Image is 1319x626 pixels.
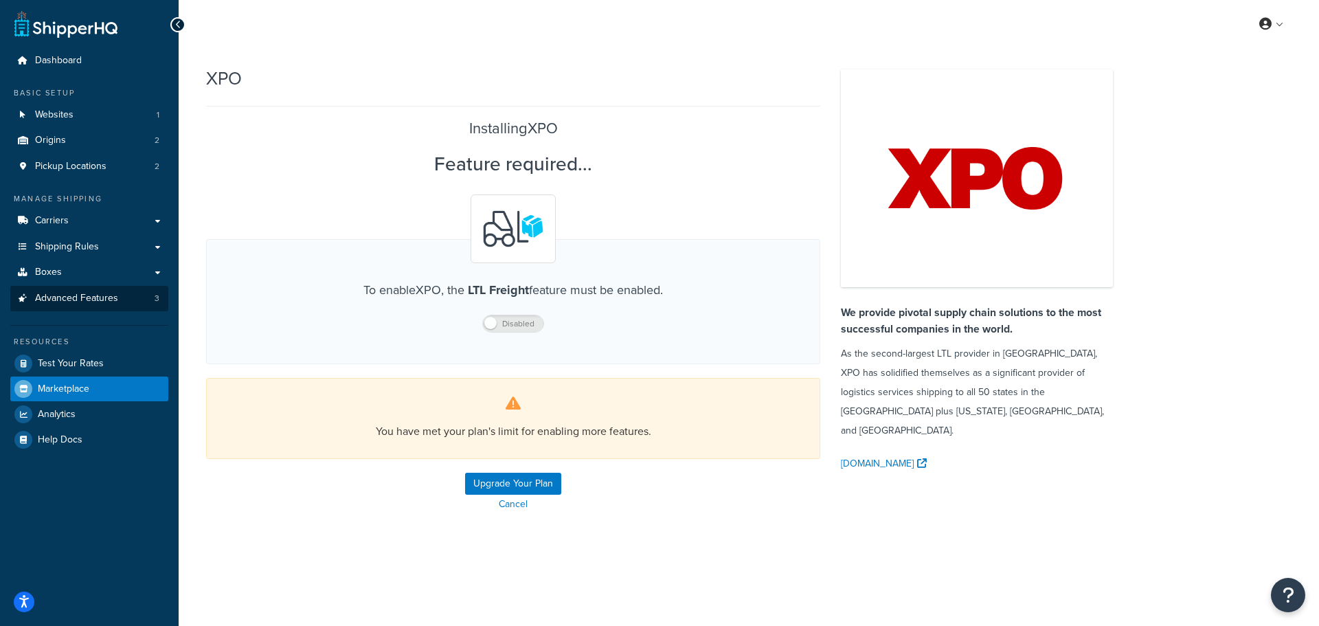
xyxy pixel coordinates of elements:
span: Advanced Features [35,293,118,304]
a: Shipping Rules [10,234,168,260]
a: Websites1 [10,102,168,128]
span: Carriers [35,215,69,227]
span: Pickup Locations [35,161,106,172]
a: Advanced Features3 [10,286,168,311]
span: 2 [155,161,159,172]
h3: Installing XPO [206,120,820,137]
span: Origins [35,135,66,146]
li: Websites [10,102,168,128]
div: Manage Shipping [10,193,168,205]
a: Boxes [10,260,168,285]
span: Test Your Rates [38,358,104,370]
span: Marketplace [38,383,89,395]
li: Pickup Locations [10,154,168,179]
h1: Feature required... [206,150,820,177]
h4: To enable XPO , the feature must be enabled. [224,281,802,300]
a: Pickup Locations2 [10,154,168,179]
span: 3 [155,293,159,304]
a: Analytics [10,402,168,427]
div: Basic Setup [10,87,168,99]
span: Boxes [35,267,62,278]
a: Help Docs [10,427,168,452]
a: Carriers [10,208,168,234]
p: As the second-largest LTL provider in [GEOGRAPHIC_DATA], XPO has solidified themselves as a signi... [841,344,1113,440]
h2: XPO [206,69,242,89]
a: Dashboard [10,48,168,74]
a: Cancel [206,495,820,514]
a: Origins2 [10,128,168,153]
span: 2 [155,135,159,146]
span: Analytics [38,409,76,421]
a: Marketplace [10,377,168,401]
span: Help Docs [38,434,82,446]
a: [DOMAIN_NAME] [841,454,930,473]
li: Origins [10,128,168,153]
div: You have met your plan's limit for enabling more features. [206,378,820,459]
button: Open Resource Center [1271,578,1305,612]
a: Upgrade Your Plan [465,473,561,495]
a: Test Your Rates [10,351,168,376]
span: Websites [35,109,74,121]
strong: LTL Freight [468,281,529,299]
div: Resources [10,336,168,348]
span: 1 [157,109,159,121]
h4: We provide pivotal supply chain solutions to the most successful companies in the world. [841,304,1113,337]
li: Advanced Features [10,286,168,311]
img: app-xpo.png [841,69,1113,287]
img: ltl_freight-title [482,197,545,260]
span: Dashboard [35,55,82,67]
span: Shipping Rules [35,241,99,253]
